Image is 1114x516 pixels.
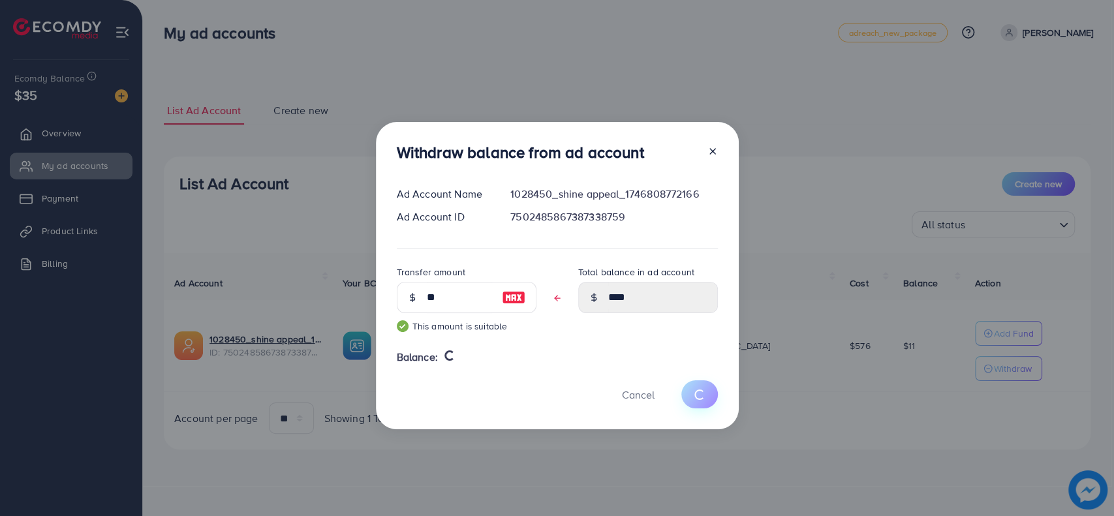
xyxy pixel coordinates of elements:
[500,209,728,224] div: 7502485867387338759
[397,143,644,162] h3: Withdraw balance from ad account
[386,209,501,224] div: Ad Account ID
[397,320,536,333] small: This amount is suitable
[397,350,438,365] span: Balance:
[397,266,465,279] label: Transfer amount
[502,290,525,305] img: image
[500,187,728,202] div: 1028450_shine appeal_1746808772166
[606,380,671,408] button: Cancel
[386,187,501,202] div: Ad Account Name
[578,266,694,279] label: Total balance in ad account
[622,387,655,402] span: Cancel
[397,320,409,332] img: guide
